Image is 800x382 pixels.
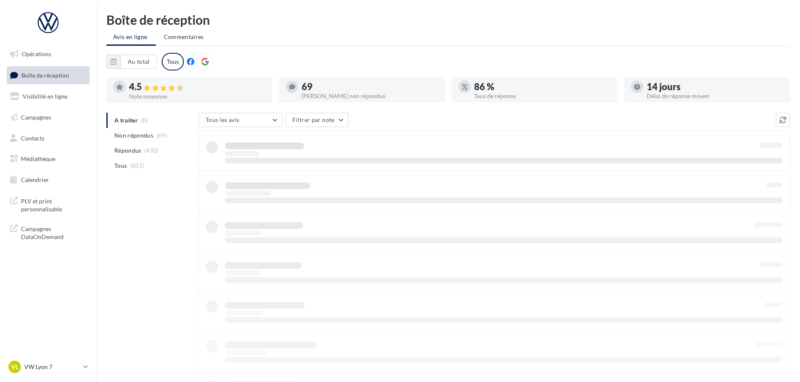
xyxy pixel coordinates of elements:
div: 14 jours [647,82,783,91]
div: 69 [302,82,438,91]
p: VW Lyon 7 [24,363,80,371]
button: Au total [106,55,157,69]
a: Campagnes DataOnDemand [5,220,91,244]
a: Boîte de réception [5,66,91,84]
button: Au total [121,55,157,69]
span: (69) [157,132,167,139]
span: Non répondus [114,131,153,140]
span: Visibilité en ligne [23,93,67,100]
span: PLV et print personnalisable [21,195,86,213]
span: Commentaires [164,33,204,40]
div: 86 % [474,82,611,91]
a: Campagnes [5,109,91,126]
a: Contacts [5,130,91,147]
span: (501) [130,162,145,169]
div: Délai de réponse moyen [647,93,783,99]
span: Campagnes [21,114,51,121]
div: 4.5 [129,82,266,92]
span: Calendrier [21,176,49,183]
span: Opérations [22,50,51,57]
span: Répondus [114,146,142,155]
a: PLV et print personnalisable [5,192,91,217]
div: Tous [162,53,184,70]
span: Boîte de réception [21,71,69,78]
span: Campagnes DataOnDemand [21,223,86,241]
span: Tous [114,161,127,170]
span: VL [11,363,18,371]
a: Opérations [5,45,91,63]
div: Note moyenne [129,94,266,99]
span: Médiathèque [21,155,55,162]
div: [PERSON_NAME] non répondus [302,93,438,99]
div: Taux de réponse [474,93,611,99]
a: Calendrier [5,171,91,189]
a: Médiathèque [5,150,91,168]
span: (432) [145,147,159,154]
span: Contacts [21,134,44,141]
a: VL VW Lyon 7 [7,359,90,375]
div: Boîte de réception [106,13,790,26]
a: Visibilité en ligne [5,88,91,105]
